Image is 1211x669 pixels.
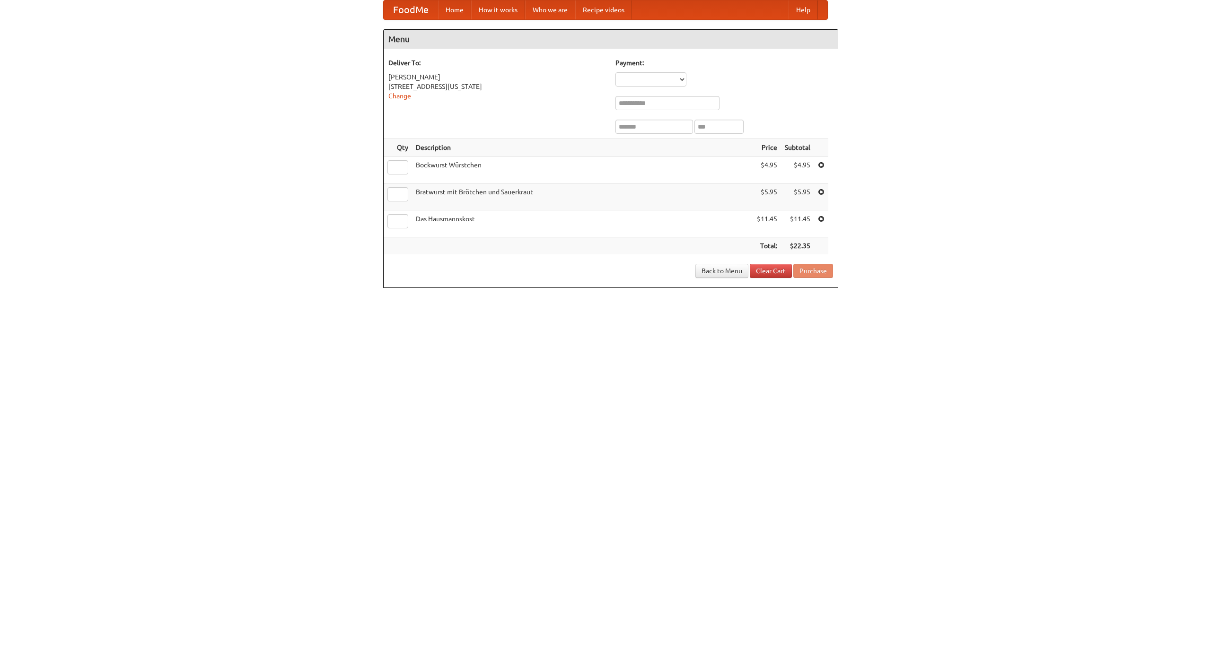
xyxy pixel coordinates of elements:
[384,30,838,49] h4: Menu
[753,210,781,237] td: $11.45
[695,264,748,278] a: Back to Menu
[412,210,753,237] td: Das Hausmannskost
[525,0,575,19] a: Who we are
[789,0,818,19] a: Help
[384,139,412,156] th: Qty
[615,58,833,68] h5: Payment:
[793,264,833,278] button: Purchase
[753,237,781,255] th: Total:
[753,183,781,210] td: $5.95
[781,237,814,255] th: $22.35
[781,210,814,237] td: $11.45
[753,156,781,183] td: $4.95
[388,92,411,100] a: Change
[575,0,632,19] a: Recipe videos
[412,139,753,156] th: Description
[412,183,753,210] td: Bratwurst mit Brötchen und Sauerkraut
[781,156,814,183] td: $4.95
[388,58,606,68] h5: Deliver To:
[781,183,814,210] td: $5.95
[781,139,814,156] th: Subtotal
[753,139,781,156] th: Price
[438,0,471,19] a: Home
[388,82,606,91] div: [STREET_ADDRESS][US_STATE]
[471,0,525,19] a: How it works
[384,0,438,19] a: FoodMe
[412,156,753,183] td: Bockwurst Würstchen
[388,72,606,82] div: [PERSON_NAME]
[750,264,792,278] a: Clear Cart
